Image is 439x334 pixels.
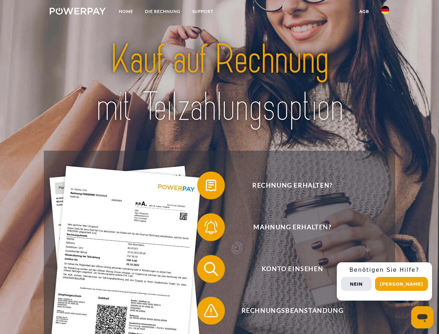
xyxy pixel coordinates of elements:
button: Rechnungsbeanstandung [197,297,378,325]
img: de [381,6,389,14]
img: qb_bell.svg [202,218,220,236]
span: Mahnung erhalten? [207,213,377,241]
img: logo-powerpay-white.svg [50,8,106,15]
img: title-powerpay_de.svg [66,33,373,133]
a: Home [113,5,139,18]
button: Nein [341,277,372,291]
button: Mahnung erhalten? [197,213,378,241]
img: qb_bill.svg [202,177,220,194]
span: Rechnungsbeanstandung [207,297,377,325]
a: SUPPORT [186,5,219,18]
img: qb_search.svg [202,260,220,278]
span: Konto einsehen [207,255,377,283]
a: DIE RECHNUNG [139,5,186,18]
span: Rechnung erhalten? [207,172,377,199]
img: qb_warning.svg [202,302,220,319]
button: Rechnung erhalten? [197,172,378,199]
iframe: Schaltfläche zum Öffnen des Messaging-Fensters [411,306,433,328]
h3: Benötigen Sie Hilfe? [341,267,428,273]
a: agb [353,5,375,18]
button: Konto einsehen [197,255,378,283]
div: Schnellhilfe [337,262,432,301]
button: [PERSON_NAME] [375,277,428,291]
